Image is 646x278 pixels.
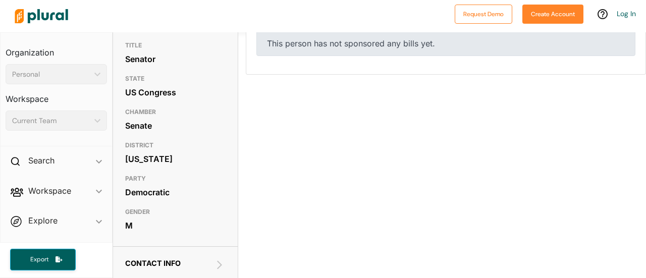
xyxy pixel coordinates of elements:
[256,31,635,56] div: This person has not sponsored any bills yet.
[125,259,181,267] span: Contact Info
[522,5,583,24] button: Create Account
[28,155,55,166] h2: Search
[10,249,76,270] button: Export
[125,139,226,151] h3: DISTRICT
[125,206,226,218] h3: GENDER
[125,151,226,166] div: [US_STATE]
[125,85,226,100] div: US Congress
[23,255,56,264] span: Export
[125,173,226,185] h3: PARTY
[12,116,90,126] div: Current Team
[125,39,226,51] h3: TITLE
[125,106,226,118] h3: CHAMBER
[522,8,583,19] a: Create Account
[617,9,636,18] a: Log In
[12,69,90,80] div: Personal
[125,185,226,200] div: Democratic
[125,218,226,233] div: M
[455,8,512,19] a: Request Demo
[6,84,107,106] h3: Workspace
[125,73,226,85] h3: STATE
[125,51,226,67] div: Senator
[125,118,226,133] div: Senate
[6,38,107,60] h3: Organization
[455,5,512,24] button: Request Demo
